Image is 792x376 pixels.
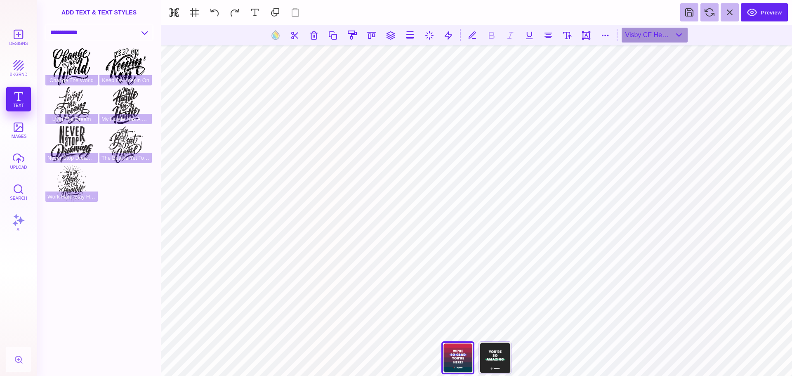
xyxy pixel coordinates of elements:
button: images [6,118,31,142]
span: Change The World [45,75,98,85]
span: My Hustle Has A Hustle [99,114,152,124]
span: The Best Is Yet To Come [99,153,152,163]
span: Work Hard Stay Humble [45,192,98,202]
button: Preview [741,3,788,21]
button: Designs [6,25,31,50]
span: Keep On Keepin On [99,75,152,85]
button: bkgrnd [6,56,31,80]
span: Livin The Dream [45,114,98,124]
button: Search [6,180,31,204]
span: Never Stop Dreaming 3 [45,153,98,163]
button: upload [6,149,31,173]
button: AI [6,210,31,235]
